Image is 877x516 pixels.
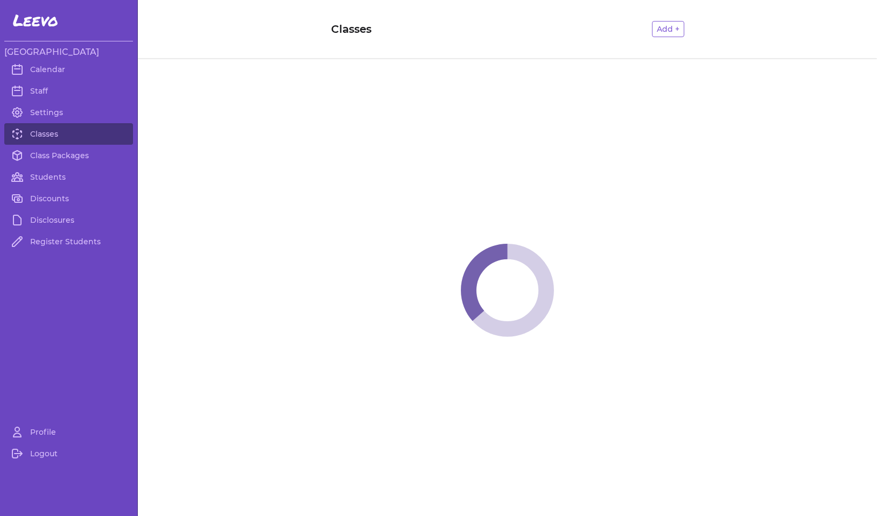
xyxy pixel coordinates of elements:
[4,443,133,464] a: Logout
[4,102,133,123] a: Settings
[4,188,133,209] a: Discounts
[4,123,133,145] a: Classes
[4,209,133,231] a: Disclosures
[4,46,133,59] h3: [GEOGRAPHIC_DATA]
[652,21,684,37] button: Add +
[4,421,133,443] a: Profile
[4,166,133,188] a: Students
[13,11,58,30] span: Leevo
[4,145,133,166] a: Class Packages
[4,59,133,80] a: Calendar
[4,80,133,102] a: Staff
[4,231,133,252] a: Register Students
